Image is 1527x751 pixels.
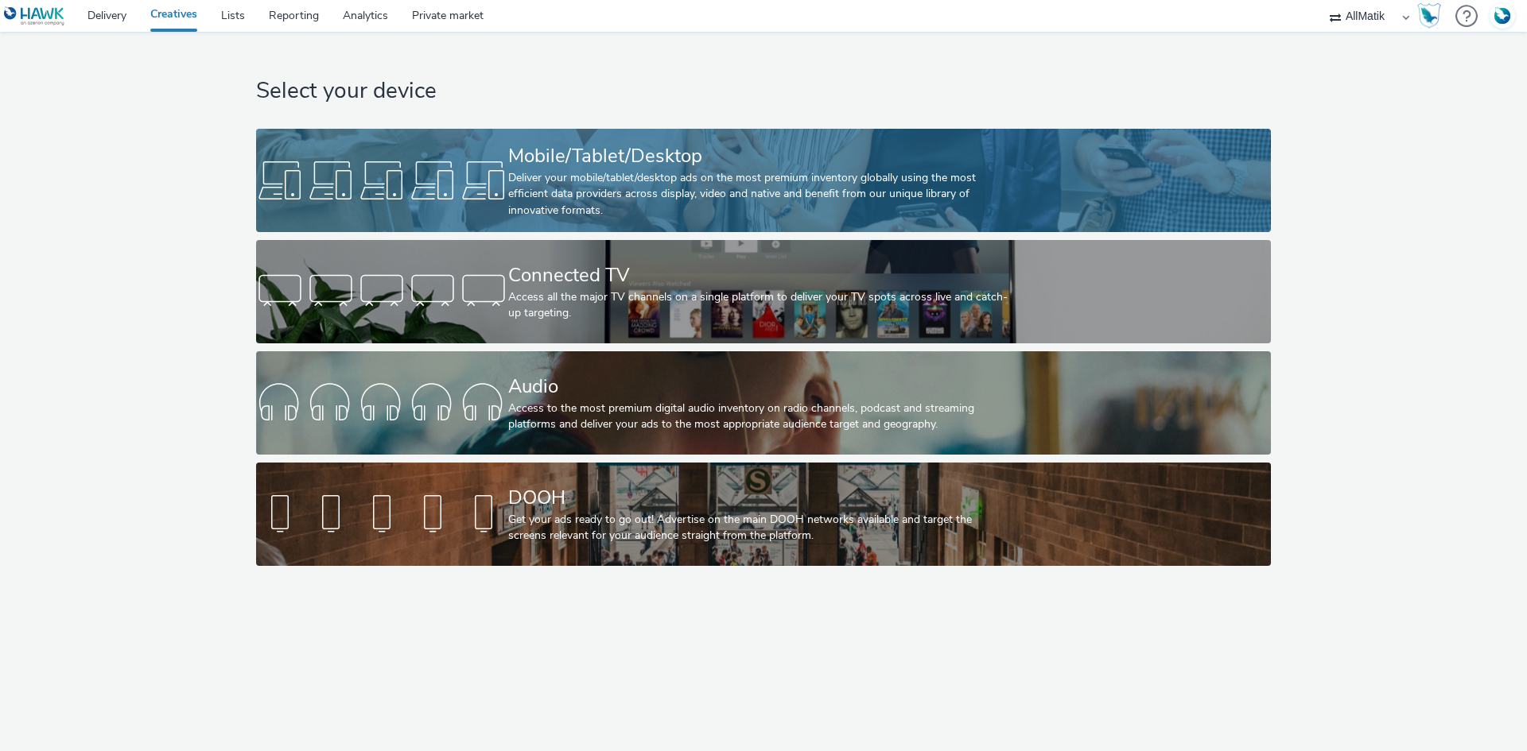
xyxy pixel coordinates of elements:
[256,351,1270,455] a: AudioAccess to the most premium digital audio inventory on radio channels, podcast and streaming ...
[508,512,1012,544] div: Get your ads ready to go out! Advertise on the main DOOH networks available and target the screen...
[508,261,1012,289] div: Connected TV
[256,240,1270,343] a: Connected TVAccess all the major TV channels on a single platform to deliver your TV spots across...
[508,170,1012,219] div: Deliver your mobile/tablet/desktop ads on the most premium inventory globally using the most effi...
[256,129,1270,232] a: Mobile/Tablet/DesktopDeliver your mobile/tablet/desktop ads on the most premium inventory globall...
[1490,4,1514,28] img: Account FR
[508,142,1012,170] div: Mobile/Tablet/Desktop
[1417,3,1447,29] a: Hawk Academy
[508,401,1012,433] div: Access to the most premium digital audio inventory on radio channels, podcast and streaming platf...
[508,289,1012,322] div: Access all the major TV channels on a single platform to deliver your TV spots across live and ca...
[1417,3,1441,29] img: Hawk Academy
[4,6,65,26] img: undefined Logo
[508,373,1012,401] div: Audio
[256,463,1270,566] a: DOOHGet your ads ready to go out! Advertise on the main DOOH networks available and target the sc...
[508,484,1012,512] div: DOOH
[256,76,1270,106] h1: Select your device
